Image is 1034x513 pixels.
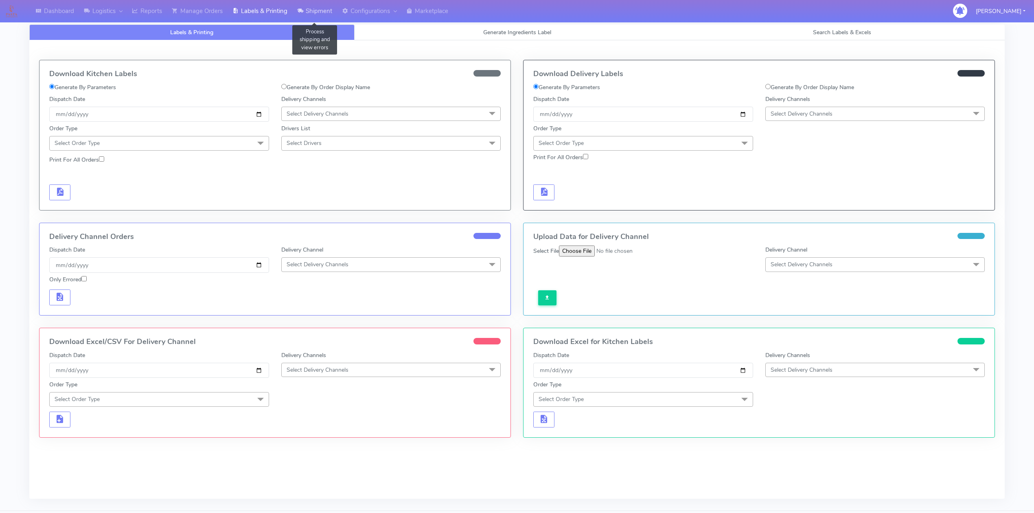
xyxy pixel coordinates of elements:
[771,366,832,374] span: Select Delivery Channels
[765,84,771,89] input: Generate By Order Display Name
[49,156,104,164] label: Print For All Orders
[49,124,77,133] label: Order Type
[533,124,561,133] label: Order Type
[287,261,348,268] span: Select Delivery Channels
[81,276,87,281] input: Only Errored
[533,70,985,78] h4: Download Delivery Labels
[813,28,871,36] span: Search Labels & Excels
[49,70,501,78] h4: Download Kitchen Labels
[533,380,561,389] label: Order Type
[281,246,323,254] label: Delivery Channel
[281,351,326,360] label: Delivery Channels
[170,28,213,36] span: Labels & Printing
[533,247,559,255] label: Select File
[49,338,501,346] h4: Download Excel/CSV For Delivery Channel
[539,139,584,147] span: Select Order Type
[281,95,326,103] label: Delivery Channels
[765,95,810,103] label: Delivery Channels
[49,83,116,92] label: Generate By Parameters
[970,3,1032,20] button: [PERSON_NAME]
[533,153,588,162] label: Print For All Orders
[771,261,832,268] span: Select Delivery Channels
[49,233,501,241] h4: Delivery Channel Orders
[533,83,600,92] label: Generate By Parameters
[49,95,85,103] label: Dispatch Date
[533,233,985,241] h4: Upload Data for Delivery Channel
[49,380,77,389] label: Order Type
[287,139,322,147] span: Select Drivers
[281,84,287,89] input: Generate By Order Display Name
[29,24,1005,40] ul: Tabs
[483,28,551,36] span: Generate Ingredients Label
[765,351,810,360] label: Delivery Channels
[287,366,348,374] span: Select Delivery Channels
[99,156,104,162] input: Print For All Orders
[539,395,584,403] span: Select Order Type
[49,84,55,89] input: Generate By Parameters
[533,338,985,346] h4: Download Excel for Kitchen Labels
[281,124,310,133] label: Drivers List
[533,95,569,103] label: Dispatch Date
[583,154,588,159] input: Print For All Orders
[287,110,348,118] span: Select Delivery Channels
[771,110,832,118] span: Select Delivery Channels
[49,275,87,284] label: Only Errored
[281,83,370,92] label: Generate By Order Display Name
[49,246,85,254] label: Dispatch Date
[55,395,100,403] span: Select Order Type
[533,84,539,89] input: Generate By Parameters
[533,351,569,360] label: Dispatch Date
[765,246,807,254] label: Delivery Channel
[765,83,854,92] label: Generate By Order Display Name
[49,351,85,360] label: Dispatch Date
[55,139,100,147] span: Select Order Type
